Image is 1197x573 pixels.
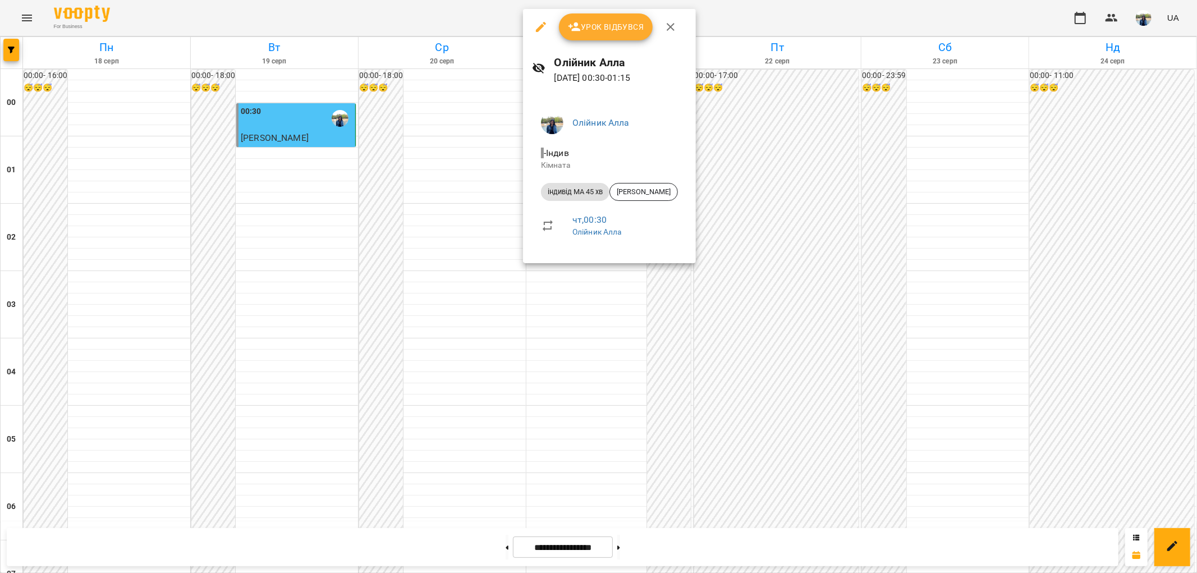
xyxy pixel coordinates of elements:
div: [PERSON_NAME] [609,183,678,201]
span: індивід МА 45 хв [541,187,609,197]
p: [DATE] 00:30 - 01:15 [554,71,687,85]
a: Олійник Алла [572,227,622,236]
span: - Індив [541,148,571,158]
button: Урок відбувся [559,13,653,40]
img: 79bf113477beb734b35379532aeced2e.jpg [541,112,563,134]
a: чт , 00:30 [572,214,607,225]
span: [PERSON_NAME] [610,187,677,197]
h6: Олійник Алла [554,54,687,71]
p: Кімната [541,160,678,171]
a: Олійник Алла [572,117,630,128]
span: Урок відбувся [568,20,644,34]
